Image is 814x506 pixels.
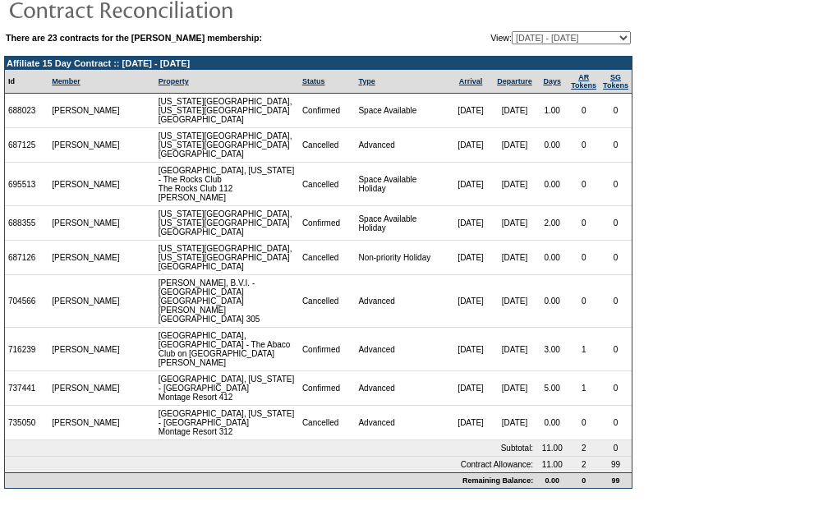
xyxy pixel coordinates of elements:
td: [DATE] [448,406,492,440]
td: 3.00 [536,328,568,371]
td: Advanced [355,328,448,371]
td: Space Available [355,94,448,128]
td: Confirmed [299,371,356,406]
td: 0 [600,241,632,275]
td: [DATE] [493,163,536,206]
td: Advanced [355,275,448,328]
td: 11.00 [536,440,568,457]
td: [DATE] [493,371,536,406]
td: [DATE] [493,128,536,163]
td: 687126 [5,241,48,275]
td: [DATE] [493,328,536,371]
td: 11.00 [536,457,568,472]
td: 0.00 [536,241,568,275]
td: Space Available Holiday [355,163,448,206]
td: 0 [600,206,632,241]
td: 0 [600,128,632,163]
td: 0 [568,406,600,440]
td: [US_STATE][GEOGRAPHIC_DATA], [US_STATE][GEOGRAPHIC_DATA] [GEOGRAPHIC_DATA] [155,241,299,275]
td: Remaining Balance: [5,472,536,488]
td: [PERSON_NAME] [48,275,124,328]
td: 1 [568,371,600,406]
td: Cancelled [299,163,356,206]
td: Cancelled [299,241,356,275]
td: 0 [600,371,632,406]
td: Advanced [355,128,448,163]
td: 0 [600,328,632,371]
td: [US_STATE][GEOGRAPHIC_DATA], [US_STATE][GEOGRAPHIC_DATA] [GEOGRAPHIC_DATA] [155,94,299,128]
td: 2.00 [536,206,568,241]
td: Confirmed [299,94,356,128]
td: 0 [600,406,632,440]
td: 737441 [5,371,48,406]
a: Property [159,77,189,85]
td: [GEOGRAPHIC_DATA], [US_STATE] - [GEOGRAPHIC_DATA] Montage Resort 412 [155,371,299,406]
td: View: [410,31,631,44]
td: [DATE] [493,275,536,328]
td: 1 [568,328,600,371]
td: [PERSON_NAME] [48,94,124,128]
td: Contract Allowance: [5,457,536,472]
td: Affiliate 15 Day Contract :: [DATE] - [DATE] [5,57,632,70]
td: Cancelled [299,275,356,328]
td: [DATE] [493,94,536,128]
td: 0 [600,94,632,128]
td: 0.00 [536,406,568,440]
td: [PERSON_NAME] [48,406,124,440]
td: 0 [600,163,632,206]
td: 687125 [5,128,48,163]
a: Departure [497,77,532,85]
td: [DATE] [448,241,492,275]
a: ARTokens [571,73,596,90]
td: 99 [600,457,632,472]
td: 1.00 [536,94,568,128]
a: Status [302,77,325,85]
td: Subtotal: [5,440,536,457]
td: 0 [600,440,632,457]
td: 5.00 [536,371,568,406]
b: There are 23 contracts for the [PERSON_NAME] membership: [6,33,262,43]
td: [DATE] [448,275,492,328]
td: [PERSON_NAME] [48,163,124,206]
td: [GEOGRAPHIC_DATA], [US_STATE] - [GEOGRAPHIC_DATA] Montage Resort 312 [155,406,299,440]
td: Non-priority Holiday [355,241,448,275]
td: Cancelled [299,406,356,440]
td: [GEOGRAPHIC_DATA], [GEOGRAPHIC_DATA] - The Abaco Club on [GEOGRAPHIC_DATA] [PERSON_NAME] [155,328,299,371]
td: [GEOGRAPHIC_DATA], [US_STATE] - The Rocks Club The Rocks Club 112 [PERSON_NAME] [155,163,299,206]
td: 2 [568,457,600,472]
td: Advanced [355,371,448,406]
td: [PERSON_NAME] [48,241,124,275]
td: [DATE] [448,128,492,163]
td: 0 [600,275,632,328]
td: Confirmed [299,328,356,371]
td: [PERSON_NAME], B.V.I. - [GEOGRAPHIC_DATA] [GEOGRAPHIC_DATA][PERSON_NAME] [GEOGRAPHIC_DATA] 305 [155,275,299,328]
td: 695513 [5,163,48,206]
td: [DATE] [493,241,536,275]
td: [DATE] [493,406,536,440]
td: 0.00 [536,472,568,488]
a: Days [543,77,561,85]
td: 2 [568,440,600,457]
td: 704566 [5,275,48,328]
td: [DATE] [448,371,492,406]
td: 0 [568,241,600,275]
td: 688355 [5,206,48,241]
td: [DATE] [448,94,492,128]
td: 688023 [5,94,48,128]
td: [PERSON_NAME] [48,128,124,163]
td: 0.00 [536,275,568,328]
a: Arrival [459,77,483,85]
td: [DATE] [448,206,492,241]
td: Cancelled [299,128,356,163]
td: Id [5,70,48,94]
td: [PERSON_NAME] [48,371,124,406]
td: Advanced [355,406,448,440]
a: Type [358,77,375,85]
td: [PERSON_NAME] [48,328,124,371]
td: 0 [568,472,600,488]
td: [US_STATE][GEOGRAPHIC_DATA], [US_STATE][GEOGRAPHIC_DATA] [GEOGRAPHIC_DATA] [155,128,299,163]
td: 0.00 [536,163,568,206]
td: [DATE] [448,328,492,371]
td: 716239 [5,328,48,371]
td: 0 [568,163,600,206]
